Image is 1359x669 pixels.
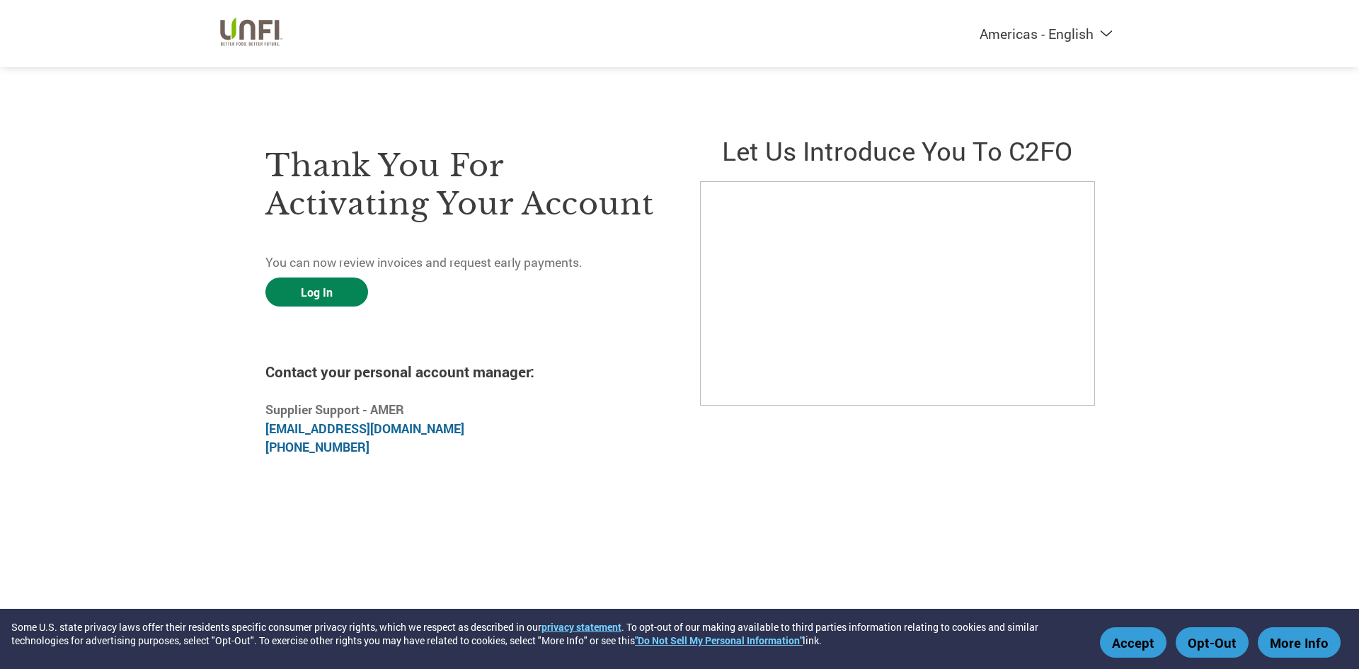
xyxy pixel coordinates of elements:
button: Opt-Out [1176,627,1249,658]
iframe: C2FO Introduction Video [700,181,1095,406]
button: More Info [1258,627,1341,658]
img: UNFI [219,14,283,53]
h3: Thank you for activating your account [265,147,659,223]
h4: Contact your personal account manager: [265,362,659,382]
a: [EMAIL_ADDRESS][DOMAIN_NAME] [265,421,464,437]
a: "Do Not Sell My Personal Information" [635,634,803,647]
h2: Let us introduce you to C2FO [700,133,1094,168]
p: You can now review invoices and request early payments. [265,253,659,272]
div: Some U.S. state privacy laws offer their residents specific consumer privacy rights, which we res... [11,620,1093,647]
a: Log In [265,278,368,307]
button: Accept [1100,627,1166,658]
b: Supplier Support - AMER [265,401,404,418]
a: privacy statement [541,620,621,634]
a: [PHONE_NUMBER] [265,439,369,455]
